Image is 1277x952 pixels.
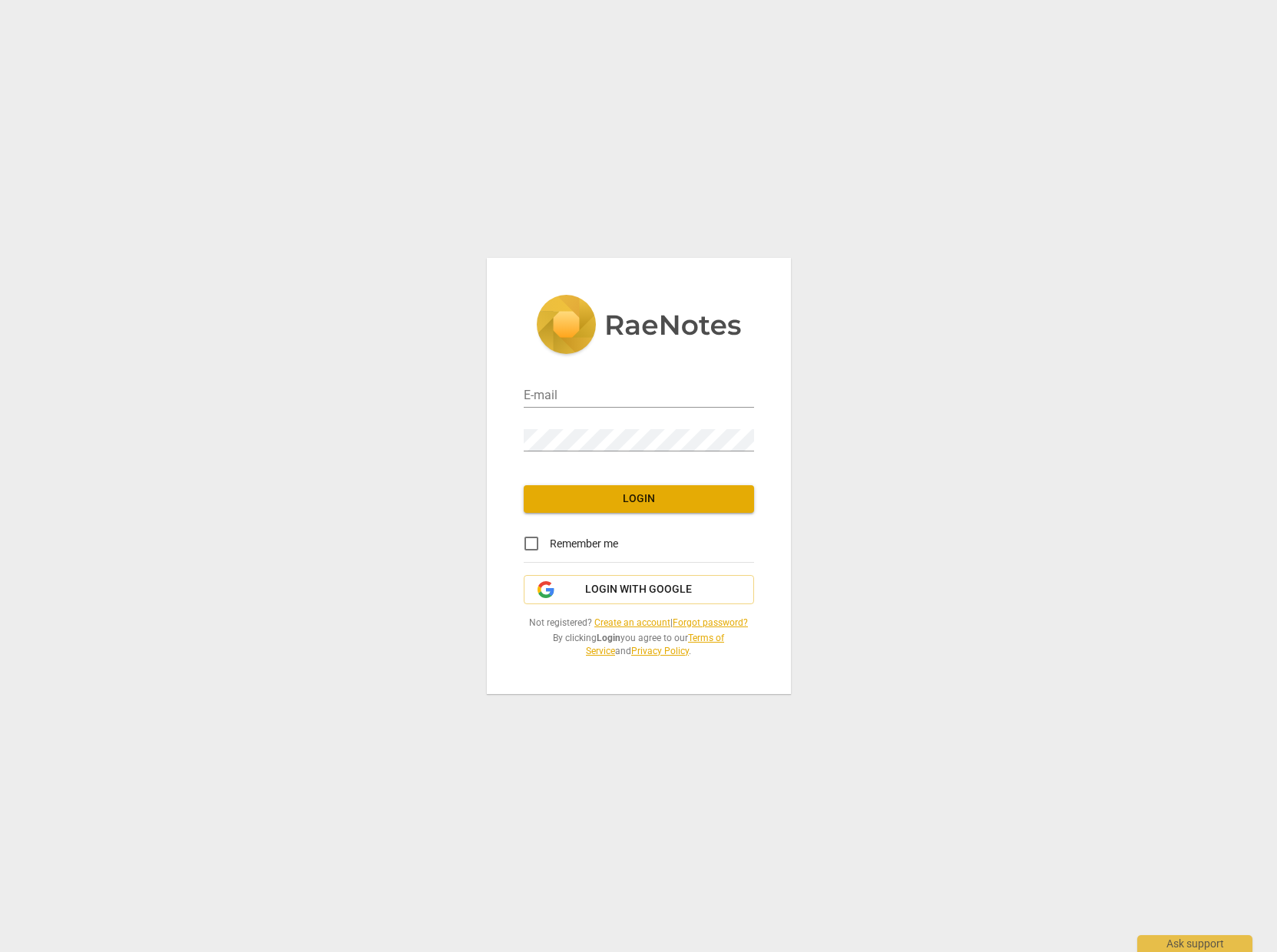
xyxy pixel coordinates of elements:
span: Not registered? | [524,616,754,630]
b: Login [597,633,620,643]
a: Privacy Policy [631,646,689,656]
span: Login [536,491,742,507]
div: Ask support [1137,935,1252,952]
span: Remember me [550,536,618,552]
button: Login with Google [524,575,754,604]
span: By clicking you agree to our and . [524,632,754,657]
a: Terms of Service [586,633,724,656]
a: Forgot password? [673,617,748,628]
button: Login [524,485,754,513]
a: Create an account [594,617,670,628]
img: 5ac2273c67554f335776073100b6d88f.svg [536,295,742,358]
span: Login with Google [585,582,692,597]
